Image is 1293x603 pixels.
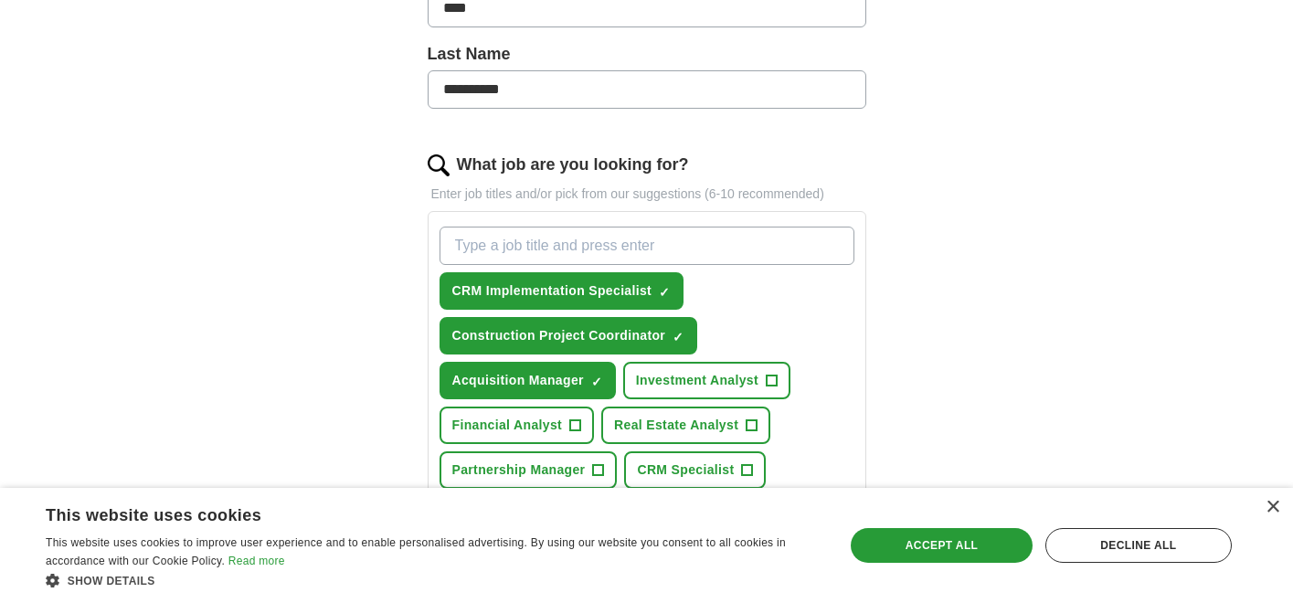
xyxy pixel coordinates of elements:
div: Accept all [851,528,1032,563]
div: Decline all [1045,528,1232,563]
button: Real Estate Analyst [601,407,770,444]
p: Enter job titles and/or pick from our suggestions (6-10 recommended) [428,185,866,204]
span: Real Estate Analyst [614,416,738,435]
button: CRM Specialist [624,451,766,489]
span: Partnership Manager [452,460,586,480]
span: Show details [68,575,155,587]
img: search.png [428,154,450,176]
span: Acquisition Manager [452,371,584,390]
span: ✓ [659,285,670,300]
button: Partnership Manager [440,451,618,489]
button: Financial Analyst [440,407,595,444]
span: CRM Specialist [637,460,734,480]
div: Close [1266,501,1279,514]
button: CRM Implementation Specialist✓ [440,272,684,310]
div: Show details [46,571,821,589]
span: ✓ [673,330,684,344]
button: Acquisition Manager✓ [440,362,616,399]
label: What job are you looking for? [457,153,689,177]
span: This website uses cookies to improve user experience and to enable personalised advertising. By u... [46,536,786,567]
div: This website uses cookies [46,499,775,526]
span: Financial Analyst [452,416,563,435]
span: CRM Implementation Specialist [452,281,652,301]
a: Read more, opens a new window [228,555,285,567]
input: Type a job title and press enter [440,227,854,265]
span: ✓ [591,375,602,389]
span: Construction Project Coordinator [452,326,666,345]
button: Construction Project Coordinator✓ [440,317,698,354]
label: Last Name [428,42,866,67]
span: Investment Analyst [636,371,758,390]
button: Investment Analyst [623,362,790,399]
